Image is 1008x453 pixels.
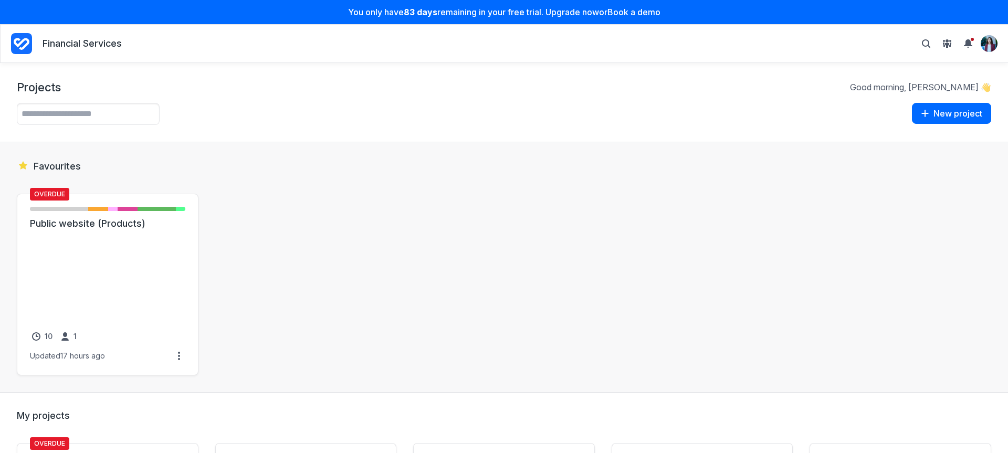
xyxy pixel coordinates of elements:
button: New project [912,103,991,124]
h1: Projects [17,80,61,94]
p: You only have remaining in your free trial. Upgrade now or Book a demo [6,6,1002,18]
div: Updated 17 hours ago [30,351,105,361]
img: Your avatar [981,35,997,52]
span: Overdue [30,188,69,201]
a: Project Dashboard [11,31,32,56]
h2: My projects [17,409,991,422]
strong: 83 days [404,7,437,17]
p: Financial Services [43,37,122,50]
a: 1 [59,330,79,343]
summary: View profile menu [981,35,997,52]
span: Overdue [30,437,69,450]
p: Good morning, [PERSON_NAME] 👋 [850,81,991,93]
button: Toggle search bar [918,35,934,52]
button: View People & Groups [939,35,955,52]
a: 10 [30,330,55,343]
summary: View Notifications [960,35,981,52]
h2: Favourites [17,159,991,173]
a: Public website (Products) [30,217,185,230]
a: New project [912,103,991,125]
